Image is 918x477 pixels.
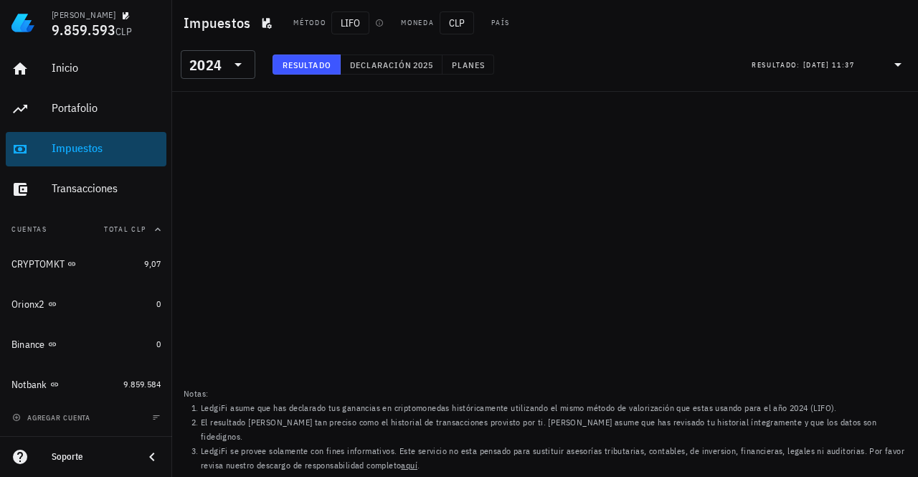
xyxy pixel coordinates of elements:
span: CLP [440,11,474,34]
div: Portafolio [52,101,161,115]
div: [DATE] 11:37 [803,58,855,72]
div: [PERSON_NAME] [52,9,115,21]
li: LedgiFi se provee solamente con fines informativos. Este servicio no esta pensado para sustituir ... [201,444,907,473]
div: CL-icon [516,14,533,32]
span: CLP [115,25,132,38]
button: Declaración 2025 [341,55,443,75]
span: Resultado [282,60,331,70]
a: Orionx2 0 [6,287,166,321]
span: Total CLP [104,225,146,234]
a: Binance 0 [6,327,166,362]
li: El resultado [PERSON_NAME] tan preciso como el historial de transacciones provisto por ti. [PERSO... [201,415,907,444]
a: Inicio [6,52,166,86]
span: 9.859.584 [123,379,161,389]
li: LedgiFi asume que has declarado tus ganancias en criptomonedas históricamente utilizando el mismo... [201,401,907,415]
span: Declaración [349,60,412,70]
span: agregar cuenta [15,413,90,422]
span: 0 [156,298,161,309]
div: 2024 [189,58,222,72]
a: CRYPTOMKT 9,07 [6,247,166,281]
a: aquí [401,460,417,471]
button: Planes [443,55,495,75]
span: 9.859.593 [52,20,115,39]
div: Binance [11,339,45,351]
div: Transacciones [52,181,161,195]
span: 9,07 [144,258,161,269]
div: Inicio [52,61,161,75]
div: CRYPTOMKT [11,258,65,270]
div: Soporte [52,451,132,463]
div: Moneda [401,17,434,29]
a: Notbank 9.859.584 [6,367,166,402]
div: Impuestos [52,141,161,155]
div: Resultado:[DATE] 11:37 [743,51,915,78]
div: avatar [886,11,909,34]
div: Método [293,17,326,29]
div: Notbank [11,379,47,391]
div: 2024 [181,50,255,79]
span: 0 [156,339,161,349]
span: LIFO [331,11,369,34]
a: Transacciones [6,172,166,207]
h1: Impuestos [184,11,256,34]
button: agregar cuenta [9,410,97,425]
div: Orionx2 [11,298,45,311]
img: LedgiFi [11,11,34,34]
div: Resultado: [752,55,803,74]
button: CuentasTotal CLP [6,212,166,247]
span: 2025 [412,60,433,70]
a: Portafolio [6,92,166,126]
a: Impuestos [6,132,166,166]
div: País [491,17,510,29]
span: Planes [451,60,486,70]
footer: Notas: [172,382,918,477]
button: Resultado [273,55,341,75]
